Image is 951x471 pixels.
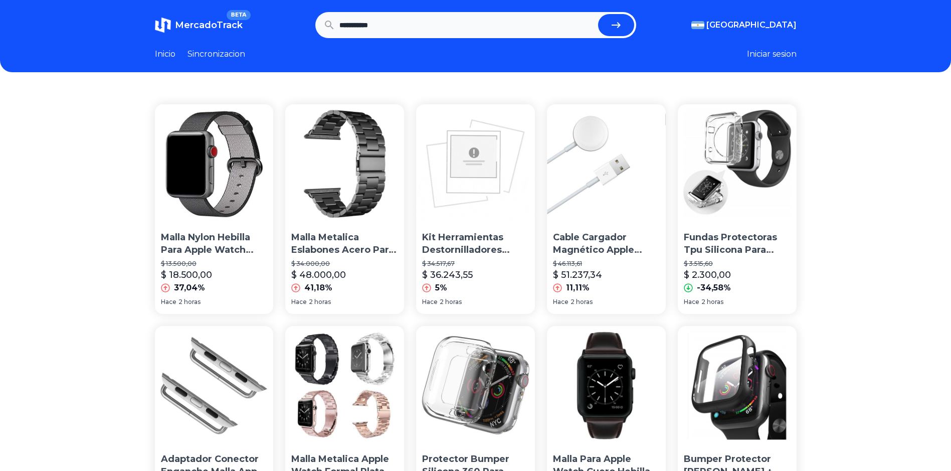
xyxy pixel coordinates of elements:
img: Bumper Protector Marco + Vidrio Para Apple Watch 38 40 42 44 [678,326,797,445]
p: $ 51.237,34 [553,268,602,282]
img: Malla Nylon Hebilla Para Apple Watch 38mm 42mm 40mm 44mm [155,104,274,223]
p: Kit Herramientas Destornilladores iPhone Apple Watch S. [422,231,529,256]
span: Hace [553,298,568,306]
p: $ 36.243,55 [422,268,473,282]
img: Protector Bumper Silicona 360 Para Apple Watch 38 40 42 44 Mm Serie 2 3 4 [416,326,535,445]
a: Cable Cargador Magnético Apple Watch Caja Cerrada!Cable Cargador Magnético Apple Watch Caja Cerra... [547,104,666,314]
p: $ 13.500,00 [161,260,268,268]
span: BETA [227,10,250,20]
img: MercadoTrack [155,17,171,33]
span: Hace [422,298,438,306]
a: Sincronizacion [187,48,245,60]
img: Argentina [691,21,704,29]
button: Iniciar sesion [747,48,797,60]
p: $ 46.113,61 [553,260,660,268]
p: Fundas Protectoras Tpu Silicona Para Apple Watch 38 Mm [684,231,791,256]
p: 41,18% [304,282,332,294]
img: Malla Metalica Apple Watch Formal Plata Negro 44 42 40 38 Mm [285,326,404,445]
p: 11,11% [566,282,590,294]
a: Inicio [155,48,175,60]
a: Malla Metalica Eslabones Acero Para Apple Watch 38 42 40 44Malla Metalica Eslabones Acero Para Ap... [285,104,404,314]
p: Cable Cargador Magnético Apple Watch Caja Cerrada! [553,231,660,256]
p: 5% [435,282,447,294]
span: Hace [291,298,307,306]
p: $ 2.300,00 [684,268,731,282]
a: Malla Nylon Hebilla Para Apple Watch 38mm 42mm 40mm 44mmMalla Nylon Hebilla Para Apple Watch 38mm... [155,104,274,314]
a: MercadoTrackBETA [155,17,243,33]
img: Malla Metalica Eslabones Acero Para Apple Watch 38 42 40 44 [285,104,404,223]
span: 2 horas [570,298,593,306]
span: [GEOGRAPHIC_DATA] [706,19,797,31]
a: Fundas Protectoras Tpu Silicona Para Apple Watch 38 MmFundas Protectoras Tpu Silicona Para Apple ... [678,104,797,314]
p: -34,58% [697,282,731,294]
p: 37,04% [174,282,205,294]
span: Hace [684,298,699,306]
img: Cable Cargador Magnético Apple Watch Caja Cerrada! [547,104,666,223]
img: Kit Herramientas Destornilladores iPhone Apple Watch S. [416,104,535,223]
img: Fundas Protectoras Tpu Silicona Para Apple Watch 38 Mm [678,104,797,223]
p: $ 18.500,00 [161,268,212,282]
p: Malla Metalica Eslabones Acero Para Apple Watch 38 42 40 44 [291,231,398,256]
img: Malla Para Apple Watch Cuero Hebilla 38 40 42 44 Mm Serie 1 2 3 Y 4 [547,326,666,445]
span: Hace [161,298,176,306]
span: 2 horas [309,298,331,306]
p: $ 34.517,67 [422,260,529,268]
p: $ 34.000,00 [291,260,398,268]
p: $ 48.000,00 [291,268,346,282]
span: 2 horas [701,298,723,306]
img: Adaptador Conector Enganche Malla Apple Watch 38 42 40 44 Mm [155,326,274,445]
span: 2 horas [178,298,201,306]
a: Kit Herramientas Destornilladores iPhone Apple Watch S.Kit Herramientas Destornilladores iPhone A... [416,104,535,314]
span: MercadoTrack [175,20,243,31]
button: [GEOGRAPHIC_DATA] [691,19,797,31]
span: 2 horas [440,298,462,306]
p: $ 3.515,60 [684,260,791,268]
p: Malla Nylon Hebilla Para Apple Watch 38mm 42mm 40mm 44mm [161,231,268,256]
